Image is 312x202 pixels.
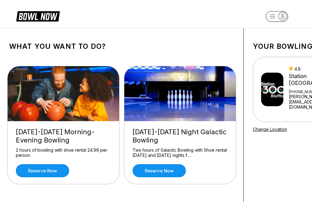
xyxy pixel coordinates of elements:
[16,147,111,158] div: 2 hours of bowling with shoe rental 24.99 per person
[133,164,186,177] a: Reserve now
[133,147,228,158] div: Two hours of Galactic Bowling with Shoe rental [DATE] and [DATE] nights f ...
[261,73,283,106] img: Station 300 Bluffton
[124,66,236,121] img: Friday-Saturday Night Galactic Bowling
[8,66,120,121] img: Friday-Sunday Morning-Evening Bowling
[16,164,69,177] a: Reserve now
[253,127,287,132] a: Change Location
[16,128,111,144] div: [DATE]-[DATE] Morning-Evening Bowling
[9,42,234,51] h1: What you want to do?
[133,128,228,144] div: [DATE]-[DATE] Night Galactic Bowling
